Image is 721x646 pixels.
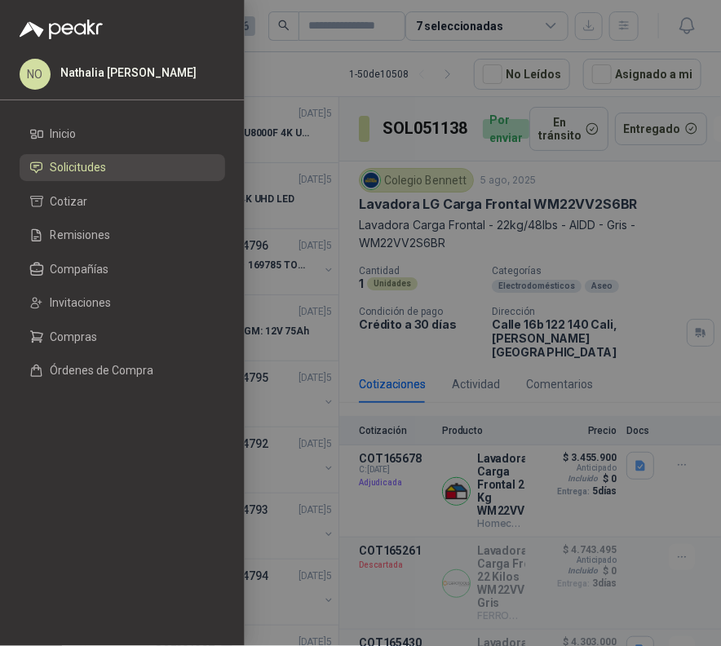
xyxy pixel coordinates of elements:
[51,364,154,377] span: Órdenes de Compra
[20,323,225,351] a: Compras
[20,154,225,182] a: Solicitudes
[20,290,225,317] a: Invitaciones
[51,195,88,208] span: Cotizar
[51,161,107,174] span: Solicitudes
[20,20,103,39] img: Logo peakr
[51,228,111,241] span: Remisiones
[51,263,109,276] span: Compañías
[20,59,51,90] div: NO
[20,357,225,385] a: Órdenes de Compra
[20,255,225,283] a: Compañías
[51,330,98,343] span: Compras
[60,67,197,78] p: Nathalia [PERSON_NAME]
[51,127,77,140] span: Inicio
[51,296,112,309] span: Invitaciones
[20,120,225,148] a: Inicio
[20,222,225,250] a: Remisiones
[20,188,225,215] a: Cotizar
